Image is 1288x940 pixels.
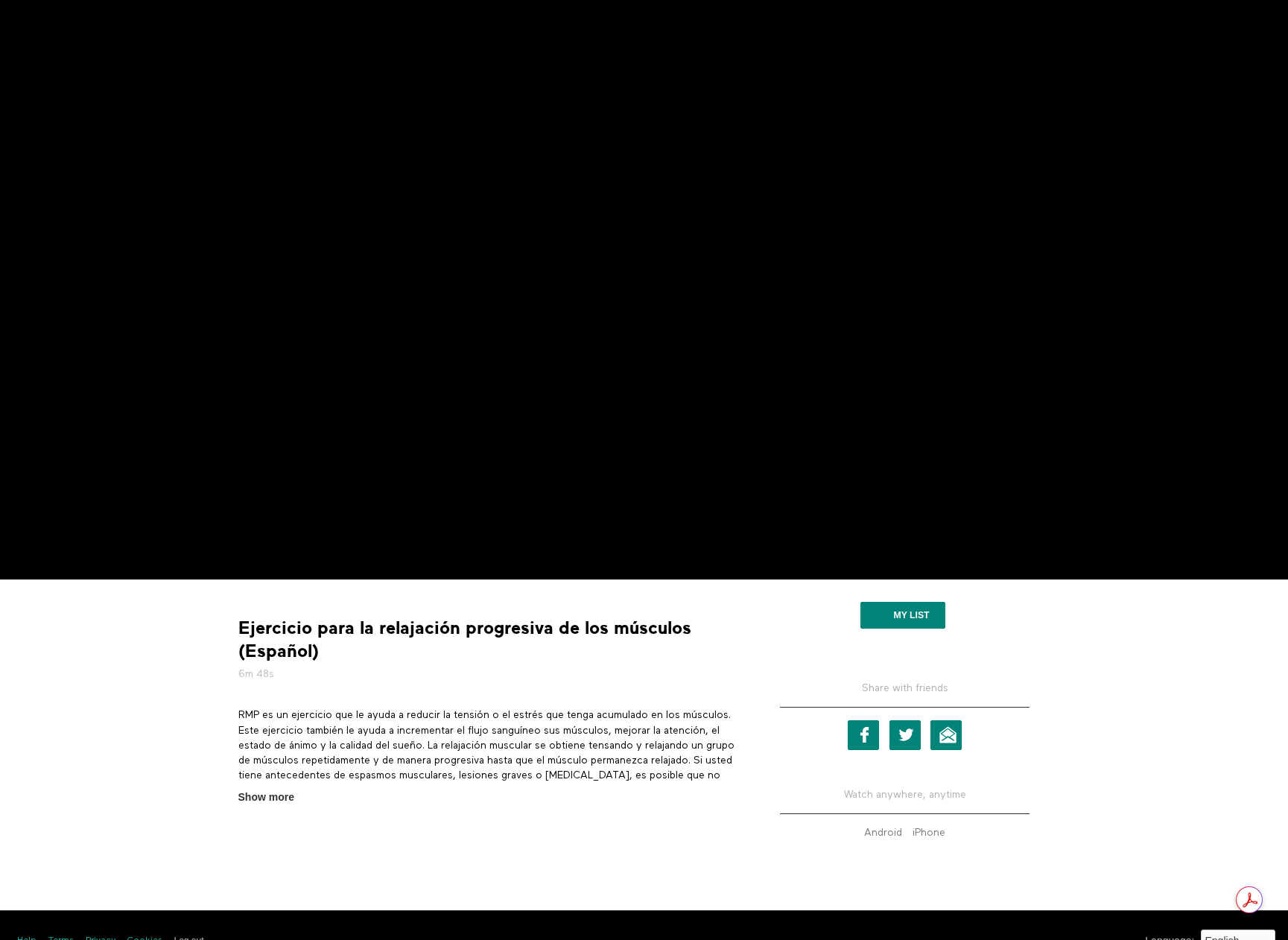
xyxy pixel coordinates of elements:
[238,708,737,828] p: RMP es un ejercicio que le ayuda a reducir la tensión o el estrés que tenga acumulado en los músc...
[238,617,737,663] strong: Ejercicio para la relajación progresiva de los músculos (Español)
[909,828,949,838] a: iPhone
[913,828,945,838] strong: iPhone
[889,720,921,750] a: Twitter
[848,720,879,750] a: Facebook
[860,602,945,629] button: My list
[238,667,737,682] h5: 6m 48s
[864,828,902,838] strong: Android
[780,776,1030,814] h5: Watch anywhere, anytime
[238,790,294,805] span: Show more
[860,828,906,838] a: Android
[780,681,1030,708] h5: Share with friends
[930,720,962,750] a: Email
